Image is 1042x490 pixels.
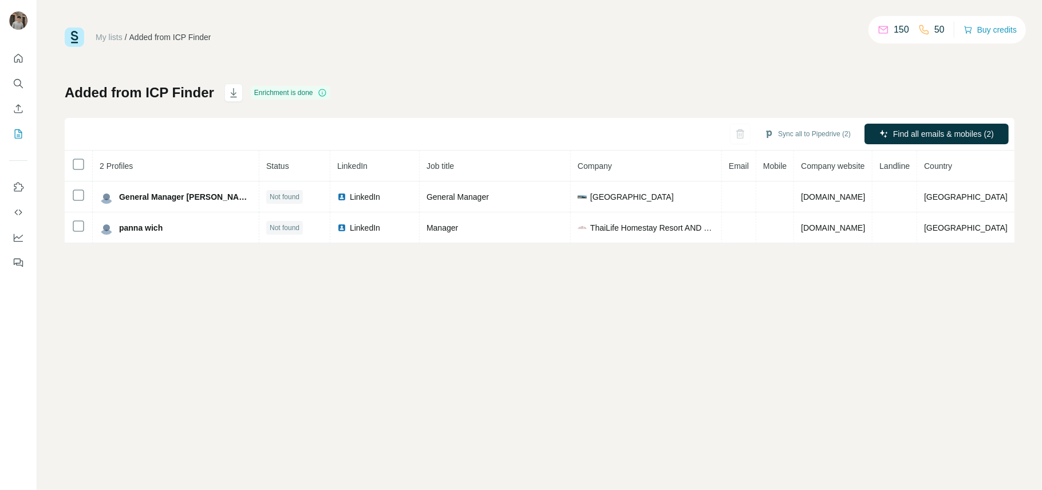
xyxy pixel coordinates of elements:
[9,48,27,69] button: Quick start
[350,222,380,234] span: LinkedIn
[9,11,27,30] img: Avatar
[9,252,27,273] button: Feedback
[801,192,865,201] span: [DOMAIN_NAME]
[100,161,133,171] span: 2 Profiles
[427,161,454,171] span: Job title
[865,124,1009,144] button: Find all emails & mobiles (2)
[924,161,952,171] span: Country
[96,33,123,42] a: My lists
[100,190,113,204] img: Avatar
[427,192,489,201] span: General Manager
[9,202,27,223] button: Use Surfe API
[251,86,330,100] div: Enrichment is done
[578,192,587,201] img: company-logo
[337,192,346,201] img: LinkedIn logo
[894,23,909,37] p: 150
[65,84,214,102] h1: Added from ICP Finder
[119,222,163,234] span: panna wich
[9,98,27,119] button: Enrich CSV
[756,125,859,143] button: Sync all to Pipedrive (2)
[65,27,84,47] img: Surfe Logo
[270,192,299,202] span: Not found
[590,191,674,203] span: [GEOGRAPHIC_DATA]
[590,222,715,234] span: ThaiLife Homestay Resort AND Spa
[119,191,252,203] span: General Manager [PERSON_NAME]
[924,192,1008,201] span: [GEOGRAPHIC_DATA]
[578,161,612,171] span: Company
[100,221,113,235] img: Avatar
[125,31,127,43] li: /
[9,73,27,94] button: Search
[924,223,1008,232] span: [GEOGRAPHIC_DATA]
[350,191,380,203] span: LinkedIn
[964,22,1017,38] button: Buy credits
[729,161,749,171] span: Email
[9,177,27,197] button: Use Surfe on LinkedIn
[9,124,27,144] button: My lists
[801,161,865,171] span: Company website
[270,223,299,233] span: Not found
[337,223,346,232] img: LinkedIn logo
[337,161,368,171] span: LinkedIn
[934,23,945,37] p: 50
[427,223,458,232] span: Manager
[578,223,587,232] img: company-logo
[266,161,289,171] span: Status
[801,223,865,232] span: [DOMAIN_NAME]
[893,128,994,140] span: Find all emails & mobiles (2)
[129,31,211,43] div: Added from ICP Finder
[9,227,27,248] button: Dashboard
[879,161,910,171] span: Landline
[763,161,787,171] span: Mobile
